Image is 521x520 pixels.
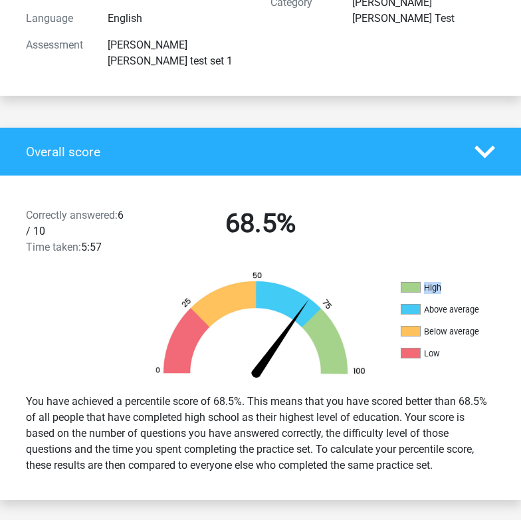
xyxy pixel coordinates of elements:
[16,388,505,479] div: You have achieved a percentile score of 68.5%. This means that you have scored better than 68.5% ...
[26,144,455,160] h4: Overall score
[98,11,260,27] div: English
[140,271,381,383] img: 69.37547a6fd988.png
[16,207,138,255] div: 6 / 10 5:57
[16,37,98,69] div: Assessment
[16,11,98,27] div: Language
[26,209,118,221] span: Correctly answered:
[98,37,260,69] div: [PERSON_NAME] [PERSON_NAME] test set 1
[26,241,81,253] span: Time taken:
[148,207,373,239] h2: 68.5%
